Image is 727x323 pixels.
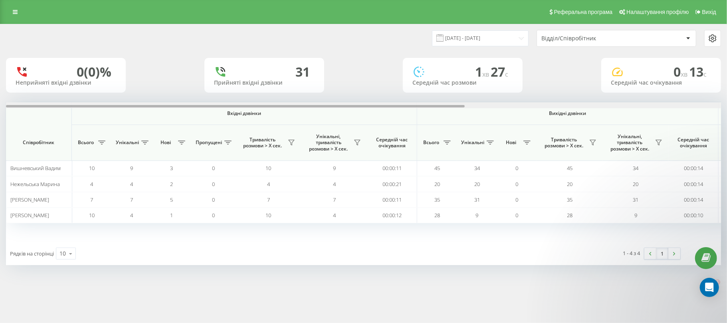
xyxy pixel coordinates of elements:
td: 00:00:14 [669,176,719,192]
td: 00:00:12 [367,208,417,223]
span: Унікальні [461,139,484,146]
td: 00:00:14 [669,192,719,208]
span: Унікальні, тривалість розмови > Х сек. [607,133,653,152]
td: 00:00:14 [669,161,719,176]
span: Реферальна програма [554,9,613,15]
span: 3 [170,164,173,172]
span: 20 [567,180,573,188]
span: 7 [333,196,336,203]
span: 45 [434,164,440,172]
span: 9 [333,164,336,172]
span: Унікальні [116,139,139,146]
span: Середній час очікування [373,137,411,149]
span: 7 [267,196,270,203]
span: Всього [76,139,96,146]
span: Тривалість розмови > Х сек. [240,137,285,149]
span: 4 [333,212,336,219]
span: [PERSON_NAME] [10,212,49,219]
div: Середній час очікування [611,79,711,86]
span: 35 [434,196,440,203]
span: Тривалість розмови > Х сек. [541,137,587,149]
span: 0 [212,212,215,219]
span: 4 [333,180,336,188]
span: c [505,70,508,79]
span: Нежельська Марина [10,180,60,188]
span: 4 [131,180,133,188]
div: Прийняті вхідні дзвінки [214,79,315,86]
div: Відділ/Співробітник [541,35,637,42]
span: 4 [91,180,93,188]
div: Неприйняті вхідні дзвінки [16,79,116,86]
span: 20 [633,180,639,188]
div: 1 - 4 з 4 [623,249,640,257]
span: Всього [421,139,441,146]
div: 31 [295,64,310,79]
span: Співробітник [13,139,65,146]
span: 28 [567,212,573,219]
span: Нові [501,139,521,146]
span: 4 [131,212,133,219]
span: 20 [474,180,480,188]
span: 31 [474,196,480,203]
a: 1 [656,248,668,259]
span: 27 [491,63,508,80]
td: 00:00:11 [367,192,417,208]
span: 0 [516,212,519,219]
span: 34 [474,164,480,172]
span: 4 [267,180,270,188]
td: 00:00:10 [669,208,719,223]
span: 10 [266,164,271,172]
span: Вишневський Вадим [10,164,61,172]
span: 0 [212,164,215,172]
span: 1 [716,278,723,284]
span: 45 [567,164,573,172]
span: Налаштування профілю [626,9,689,15]
div: 0 (0)% [77,64,111,79]
span: 1 [475,63,491,80]
span: 34 [633,164,639,172]
span: 20 [434,180,440,188]
span: 5 [170,196,173,203]
span: 10 [89,212,95,219]
span: Вихідні дзвінки [436,110,700,117]
span: Пропущені [196,139,222,146]
div: 10 [59,250,66,258]
span: 7 [91,196,93,203]
span: 31 [633,196,639,203]
span: Рядків на сторінці [10,250,54,257]
span: 0 [516,164,519,172]
span: 9 [131,164,133,172]
span: 13 [689,63,707,80]
span: 9 [634,212,637,219]
span: 0 [516,196,519,203]
span: 0 [674,63,689,80]
span: c [703,70,707,79]
span: 7 [131,196,133,203]
span: 2 [170,180,173,188]
span: 9 [476,212,479,219]
td: 00:00:11 [367,161,417,176]
span: 0 [212,180,215,188]
span: Унікальні, тривалість розмови > Х сек. [305,133,351,152]
div: Середній час розмови [412,79,513,86]
span: [PERSON_NAME] [10,196,49,203]
span: 10 [266,212,271,219]
span: 35 [567,196,573,203]
span: хв [482,70,491,79]
td: 00:00:21 [367,176,417,192]
div: Open Intercom Messenger [700,278,719,297]
span: хв [681,70,689,79]
span: 28 [434,212,440,219]
span: 0 [212,196,215,203]
span: 10 [89,164,95,172]
span: 0 [516,180,519,188]
span: Середній час очікування [675,137,712,149]
span: Вихід [702,9,716,15]
span: Вхідні дзвінки [93,110,396,117]
span: Нові [156,139,176,146]
span: 1 [170,212,173,219]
